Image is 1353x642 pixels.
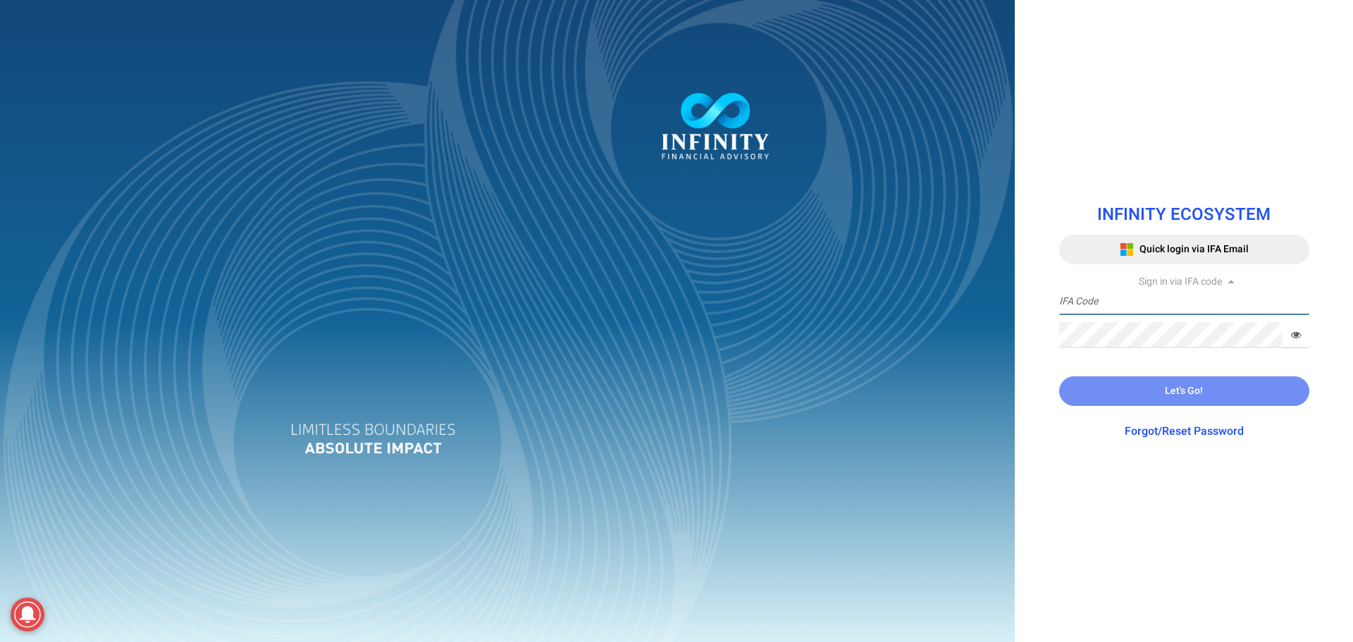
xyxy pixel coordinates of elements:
span: Let's Go! [1165,383,1203,398]
a: Forgot/Reset Password [1125,423,1244,440]
div: Sign in via IFA code [1059,275,1309,289]
input: IFA Code [1059,289,1309,315]
span: Sign in via IFA code [1139,274,1222,289]
button: Quick login via IFA Email [1059,235,1309,264]
button: Let's Go! [1059,376,1309,406]
h1: INFINITY ECOSYSTEM [1059,206,1309,224]
span: Quick login via IFA Email [1139,242,1249,257]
